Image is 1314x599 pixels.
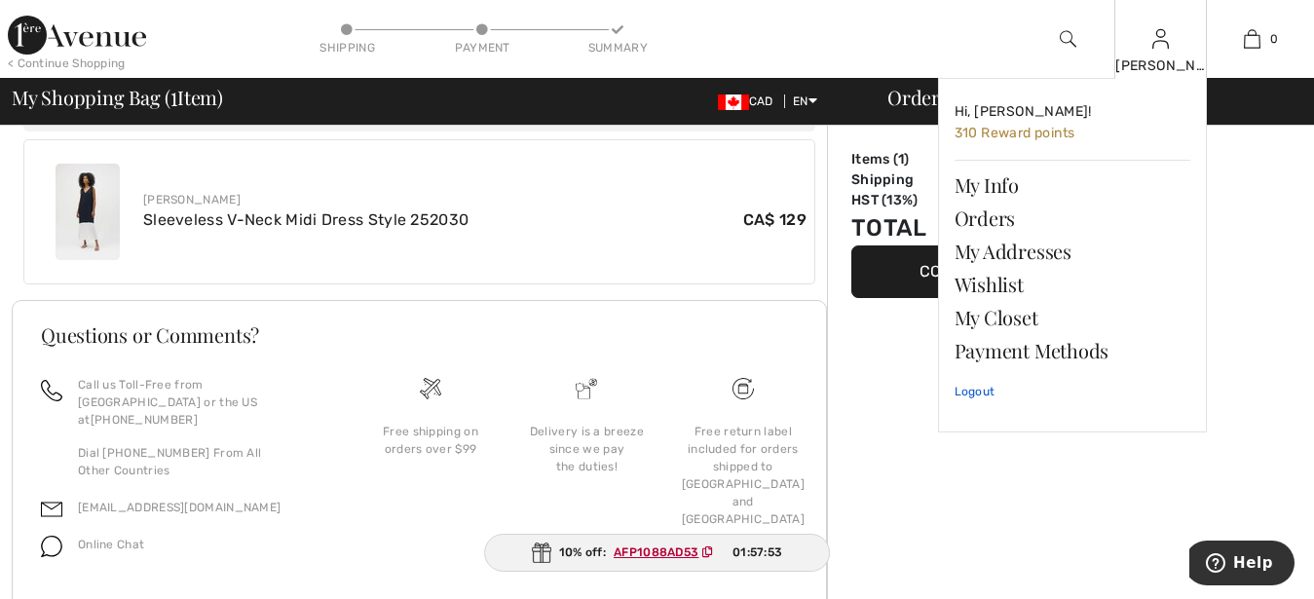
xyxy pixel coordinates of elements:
[8,16,146,55] img: 1ère Avenue
[718,94,749,110] img: Canadian Dollar
[41,536,62,557] img: chat
[1152,29,1169,48] a: Sign In
[91,413,198,427] a: [PHONE_NUMBER]
[955,103,1092,120] span: Hi, [PERSON_NAME]!
[78,376,329,429] p: Call us Toll-Free from [GEOGRAPHIC_DATA] or the US at
[8,55,126,72] div: < Continue Shopping
[614,545,698,559] ins: AFP1088AD53
[1270,30,1278,48] span: 0
[732,543,782,561] span: 01:57:53
[955,125,1075,141] span: 310 Reward points
[851,210,960,245] td: Total
[484,534,831,572] div: 10% off:
[170,83,177,108] span: 1
[524,423,649,475] div: Delivery is a breeze since we pay the duties!
[78,501,281,514] a: [EMAIL_ADDRESS][DOMAIN_NAME]
[1244,27,1260,51] img: My Bag
[588,39,647,56] div: Summary
[143,210,469,229] a: Sleeveless V-Neck Midi Dress Style 252030
[576,378,597,399] img: Delivery is a breeze since we pay the duties!
[793,94,817,108] span: EN
[319,39,377,56] div: Shipping
[368,423,493,458] div: Free shipping on orders over $99
[955,367,1190,416] a: Logout
[1060,27,1076,51] img: search the website
[78,538,144,551] span: Online Chat
[732,378,754,399] img: Free shipping on orders over $99
[681,423,806,528] div: Free return label included for orders shipped to [GEOGRAPHIC_DATA] and [GEOGRAPHIC_DATA]
[955,94,1190,152] a: Hi, [PERSON_NAME]! 310 Reward points
[1152,27,1169,51] img: My Info
[851,245,1144,298] button: Continue Shopping
[41,499,62,520] img: email
[851,190,960,210] td: HST (13%)
[41,380,62,401] img: call
[898,151,904,168] span: 1
[56,164,120,260] img: Sleeveless V-Neck Midi Dress Style 252030
[851,149,960,169] td: Items ( )
[143,191,807,208] div: [PERSON_NAME]
[1115,56,1205,76] div: [PERSON_NAME]
[718,94,781,108] span: CAD
[78,444,329,479] p: Dial [PHONE_NUMBER] From All Other Countries
[420,378,441,399] img: Free shipping on orders over $99
[955,235,1190,268] a: My Addresses
[1189,541,1295,589] iframe: Opens a widget where you can find more information
[453,39,511,56] div: Payment
[532,543,551,563] img: Gift.svg
[12,88,223,107] span: My Shopping Bag ( Item)
[41,325,798,345] h3: Questions or Comments?
[955,168,1190,202] a: My Info
[1208,27,1297,51] a: 0
[955,301,1190,334] a: My Closet
[743,208,807,232] span: CA$ 129
[851,169,960,190] td: Shipping
[955,202,1190,235] a: Orders
[955,334,1190,367] a: Payment Methods
[864,88,1302,107] div: Order Summary
[955,268,1190,301] a: Wishlist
